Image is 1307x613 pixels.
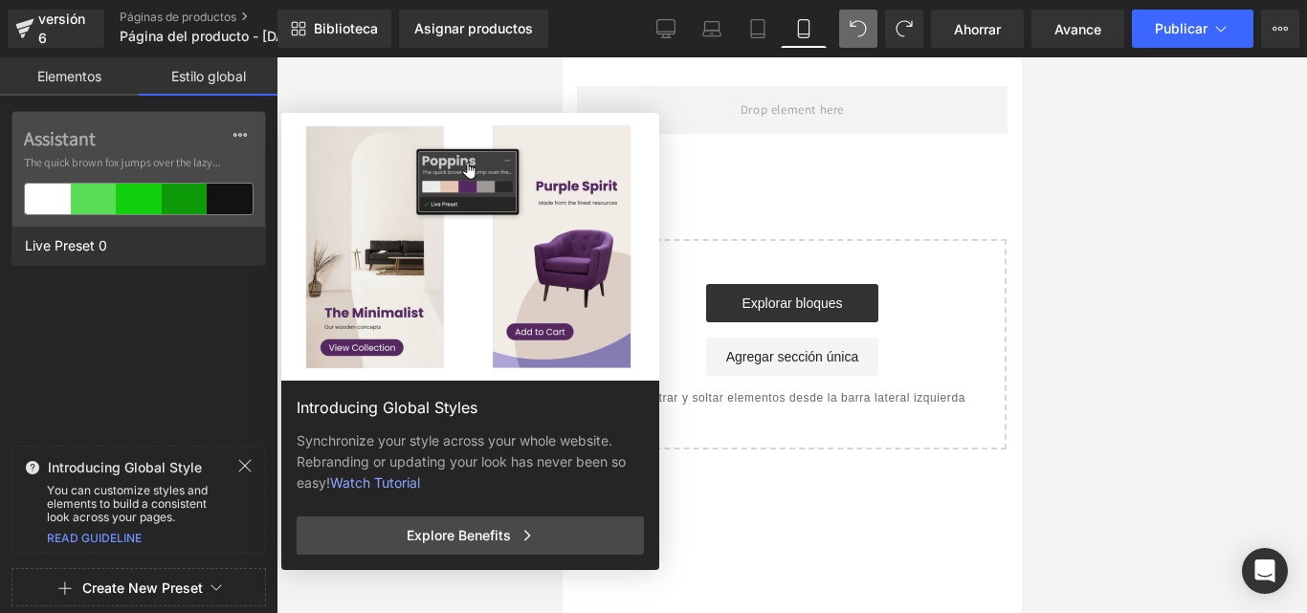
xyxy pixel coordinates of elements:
[179,238,279,253] font: Explorar bloques
[1242,548,1288,594] div: Abrir Intercom Messenger
[297,396,644,430] div: Introducing Global Styles
[839,10,877,48] button: Deshacer
[144,280,316,318] a: Agregar sección única
[164,292,297,307] font: Agregar sección única
[643,10,689,48] a: De oficina
[781,10,827,48] a: Móvil
[120,10,236,24] font: Páginas de productos
[314,20,378,36] font: Biblioteca
[330,474,420,491] a: Watch Tutorial
[48,460,202,475] span: Introducing Global Style
[414,20,533,36] font: Asignar productos
[82,568,203,608] button: Create New Preset
[1155,20,1207,36] font: Publicar
[144,227,316,265] a: Explorar bloques
[1132,10,1253,48] button: Publicar
[1031,10,1124,48] a: Avance
[37,68,101,84] font: Elementos
[954,21,1001,37] font: Ahorrar
[12,484,265,524] div: You can customize styles and elements to build a consistent look across your pages.
[38,11,85,46] font: versión 6
[8,10,104,48] a: versión 6
[885,10,923,48] button: Rehacer
[297,516,644,555] div: Explore Benefits
[1261,10,1299,48] button: Más
[689,10,735,48] a: Computadora portátil
[120,28,362,44] font: Página del producto - [DATE] 15:58:55
[20,233,112,258] span: Live Preset 0
[56,334,403,347] font: o arrastrar y soltar elementos desde la barra lateral izquierda
[24,127,254,150] label: Assistant
[171,68,246,84] font: Estilo global
[24,154,254,171] span: The quick brown fox jumps over the lazy...
[47,531,142,545] a: READ GUIDELINE
[1054,21,1101,37] font: Avance
[120,10,340,25] a: Páginas de productos
[297,430,644,493] div: Synchronize your style across your whole website. Rebranding or updating your look has never been...
[277,10,391,48] a: Nueva Biblioteca
[735,10,781,48] a: Tableta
